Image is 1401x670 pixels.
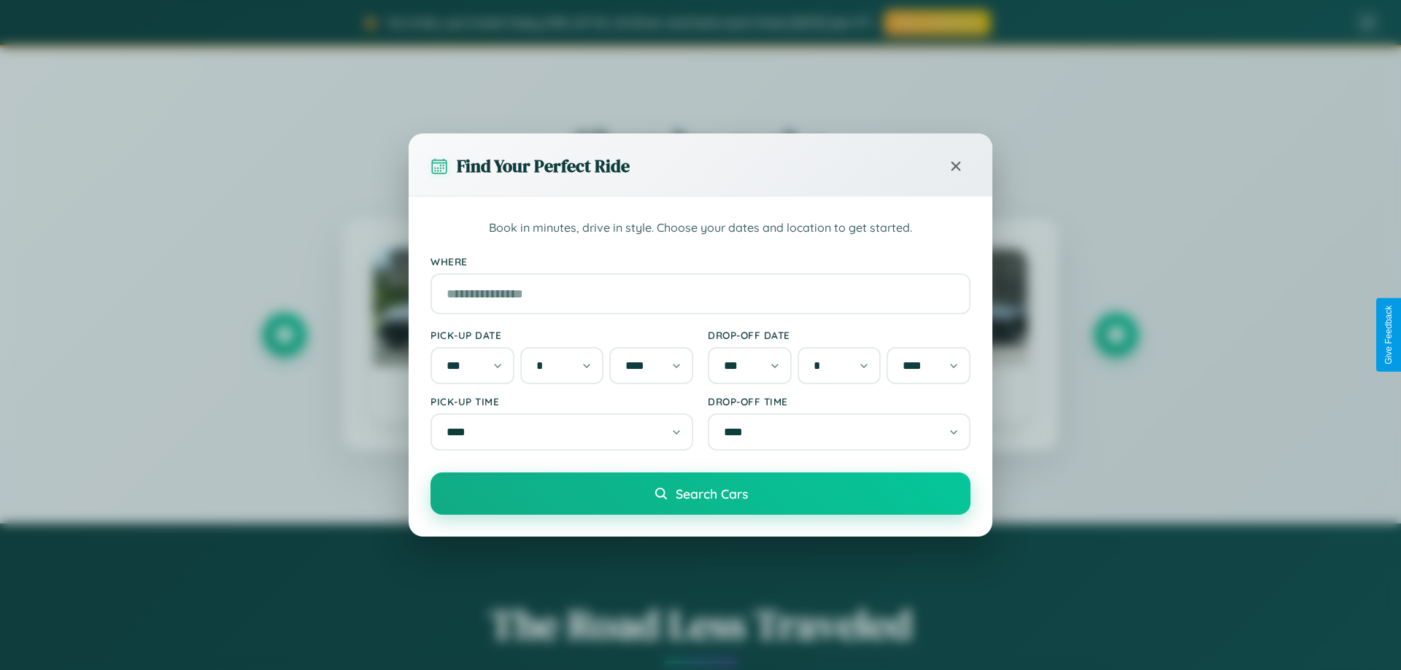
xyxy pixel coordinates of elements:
[457,154,630,178] h3: Find Your Perfect Ride
[676,486,748,502] span: Search Cars
[431,472,970,515] button: Search Cars
[431,395,693,408] label: Pick-up Time
[708,395,970,408] label: Drop-off Time
[431,329,693,341] label: Pick-up Date
[431,219,970,238] p: Book in minutes, drive in style. Choose your dates and location to get started.
[431,255,970,268] label: Where
[708,329,970,341] label: Drop-off Date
